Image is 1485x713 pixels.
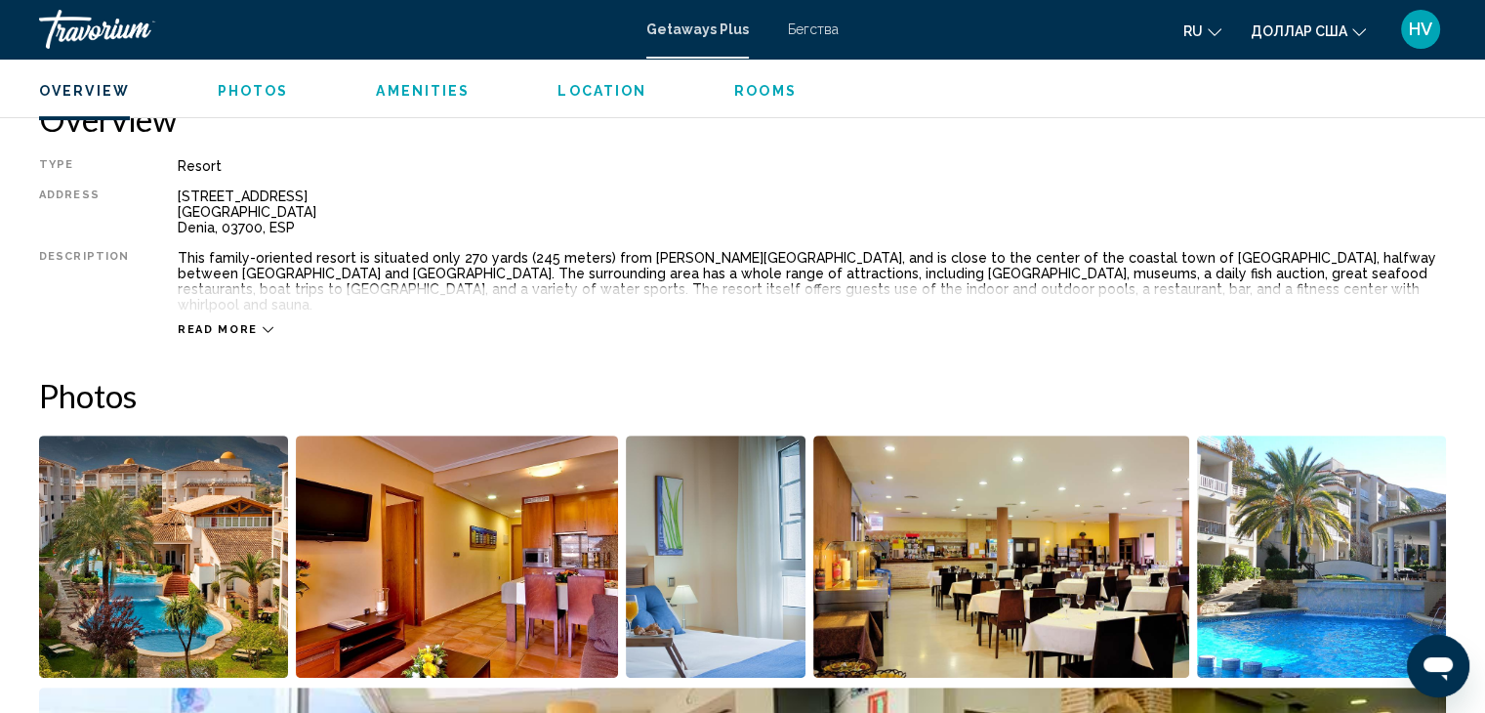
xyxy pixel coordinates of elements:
font: HV [1409,19,1432,39]
button: Open full-screen image slider [1197,435,1446,679]
button: Rooms [734,82,797,100]
iframe: Кнопка запуска окна обмена сообщениями [1407,635,1469,697]
button: Photos [218,82,289,100]
div: Resort [178,158,1446,174]
span: Overview [39,83,130,99]
a: Бегства [788,21,839,37]
button: Меню пользователя [1395,9,1446,50]
button: Open full-screen image slider [296,435,618,679]
button: Open full-screen image slider [626,435,806,679]
button: Изменить валюту [1251,17,1366,45]
div: Description [39,250,129,313]
h2: Overview [39,100,1446,139]
span: Photos [218,83,289,99]
span: Read more [178,323,258,336]
button: Open full-screen image slider [39,435,288,679]
font: ru [1183,23,1203,39]
button: Read more [178,322,273,337]
button: Amenities [376,82,470,100]
h2: Photos [39,376,1446,415]
button: Изменить язык [1183,17,1221,45]
button: Overview [39,82,130,100]
button: Open full-screen image slider [813,435,1189,679]
span: Rooms [734,83,797,99]
button: Location [557,82,646,100]
span: Location [557,83,646,99]
div: Address [39,189,129,235]
div: Type [39,158,129,174]
div: [STREET_ADDRESS] [GEOGRAPHIC_DATA] Denia, 03700, ESP [178,189,1446,235]
div: This family-oriented resort is situated only 270 yards (245 meters) from [PERSON_NAME][GEOGRAPHIC... [178,250,1446,313]
span: Amenities [376,83,470,99]
font: доллар США [1251,23,1347,39]
a: Травориум [39,10,627,49]
a: Getaways Plus [646,21,749,37]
